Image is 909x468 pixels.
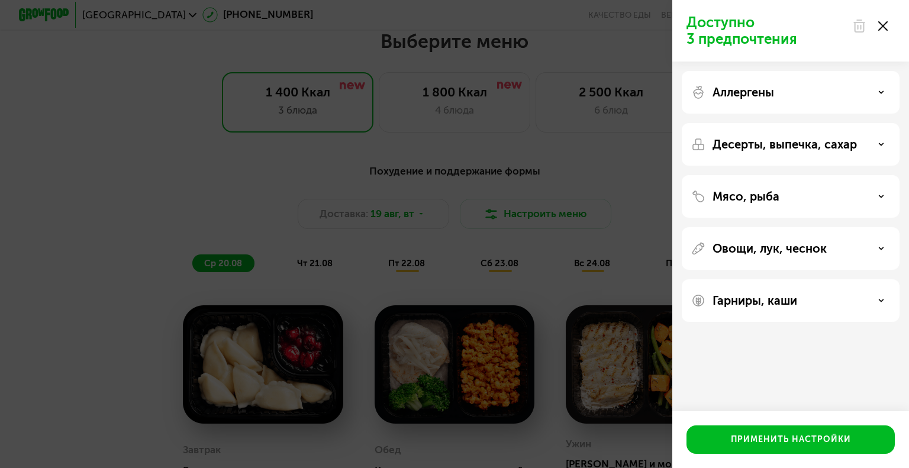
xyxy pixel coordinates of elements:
p: Доступно 3 предпочтения [686,14,845,47]
p: Мясо, рыба [713,189,779,204]
button: Применить настройки [686,425,895,454]
p: Гарниры, каши [713,293,797,308]
p: Овощи, лук, чеснок [713,241,827,256]
div: Применить настройки [731,434,851,446]
p: Аллергены [713,85,774,99]
p: Десерты, выпечка, сахар [713,137,857,151]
